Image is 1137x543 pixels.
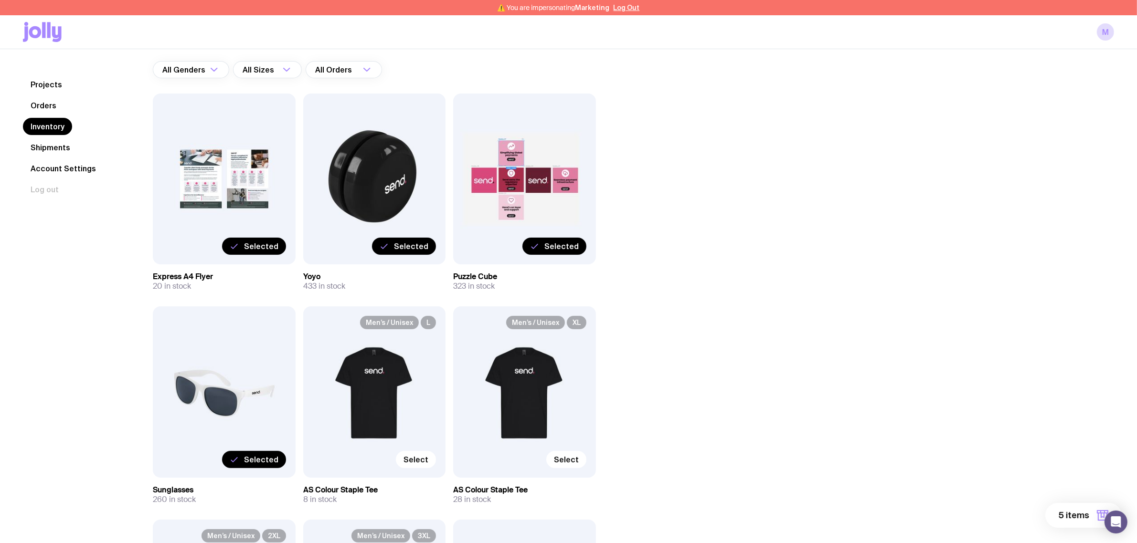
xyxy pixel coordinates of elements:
[303,495,337,504] span: 8 in stock
[262,529,286,543] span: 2XL
[23,181,66,198] button: Log out
[306,61,382,78] div: Search for option
[567,316,586,329] span: XL
[23,118,72,135] a: Inventory
[498,4,610,11] span: ⚠️ You are impersonating
[453,272,596,282] h3: Puzzle Cube
[506,316,565,329] span: Men’s / Unisex
[1097,23,1114,41] a: M
[404,455,428,464] span: Select
[233,61,302,78] div: Search for option
[1105,511,1127,533] div: Open Intercom Messenger
[153,61,229,78] div: Search for option
[453,485,596,495] h3: AS Colour Staple Tee
[23,160,104,177] a: Account Settings
[303,282,345,291] span: 433 in stock
[554,455,579,464] span: Select
[153,272,296,282] h3: Express A4 Flyer
[153,495,196,504] span: 260 in stock
[453,495,491,504] span: 28 in stock
[244,455,278,464] span: Selected
[351,529,410,543] span: Men’s / Unisex
[23,139,78,156] a: Shipments
[243,61,276,78] span: All Sizes
[303,485,446,495] h3: AS Colour Staple Tee
[1045,503,1122,528] button: 5 items
[23,76,70,93] a: Projects
[360,316,419,329] span: Men’s / Unisex
[394,241,428,251] span: Selected
[412,529,436,543] span: 3XL
[303,272,446,282] h3: Yoyo
[162,61,207,78] span: All Genders
[575,4,610,11] span: Marketing
[354,61,360,78] input: Search for option
[315,61,354,78] span: All Orders
[614,4,640,11] button: Log Out
[276,61,280,78] input: Search for option
[202,529,260,543] span: Men’s / Unisex
[453,282,495,291] span: 323 in stock
[1059,510,1089,521] span: 5 items
[23,97,64,114] a: Orders
[244,241,278,251] span: Selected
[153,282,191,291] span: 20 in stock
[544,241,579,251] span: Selected
[421,316,436,329] span: L
[153,485,296,495] h3: Sunglasses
